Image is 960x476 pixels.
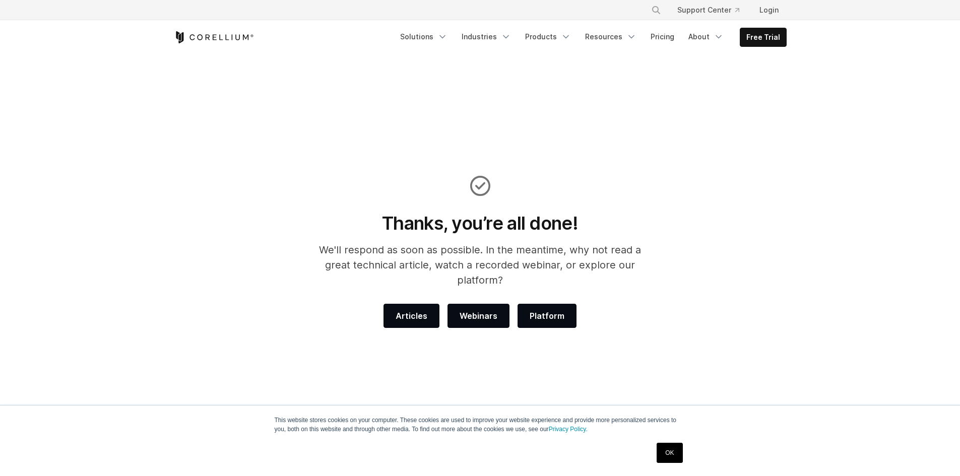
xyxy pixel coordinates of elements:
[647,1,665,19] button: Search
[305,212,655,234] h1: Thanks, you’re all done!
[394,28,787,47] div: Navigation Menu
[305,242,655,288] p: We'll respond as soon as possible. In the meantime, why not read a great technical article, watch...
[456,28,517,46] a: Industries
[275,416,686,434] p: This website stores cookies on your computer. These cookies are used to improve your website expe...
[518,304,577,328] a: Platform
[396,310,427,322] span: Articles
[549,426,588,433] a: Privacy Policy.
[447,304,509,328] a: Webinars
[383,304,439,328] a: Articles
[530,310,564,322] span: Platform
[645,28,680,46] a: Pricing
[669,1,747,19] a: Support Center
[394,28,454,46] a: Solutions
[682,28,730,46] a: About
[174,31,254,43] a: Corellium Home
[740,28,786,46] a: Free Trial
[657,443,682,463] a: OK
[639,1,787,19] div: Navigation Menu
[751,1,787,19] a: Login
[460,310,497,322] span: Webinars
[579,28,643,46] a: Resources
[519,28,577,46] a: Products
